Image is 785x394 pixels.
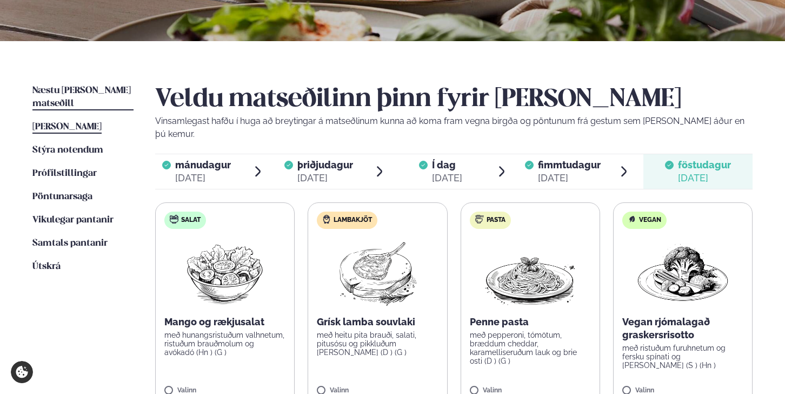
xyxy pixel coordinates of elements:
[175,172,231,185] div: [DATE]
[32,121,102,134] a: [PERSON_NAME]
[177,238,273,307] img: Salad.png
[622,344,743,370] p: með ristuðum furuhnetum og fersku spínati og [PERSON_NAME] (S ) (Hn )
[155,115,753,141] p: Vinsamlegast hafðu í huga að breytingar á matseðlinum kunna að koma fram vegna birgða og pöntunum...
[155,84,753,115] h2: Veldu matseðilinn þinn fyrir [PERSON_NAME]
[678,172,731,185] div: [DATE]
[330,238,425,307] img: Lamb-Meat.png
[164,316,285,329] p: Mango og rækjusalat
[164,331,285,357] p: með hunangsristuðum valhnetum, ristuðum brauðmolum og avókadó (Hn ) (G )
[538,159,601,170] span: fimmtudagur
[470,331,591,365] p: með pepperoni, tómötum, bræddum cheddar, karamelliseruðum lauk og brie osti (D ) (G )
[11,361,33,383] a: Cookie settings
[32,215,114,225] span: Vikulegar pantanir
[322,215,331,224] img: Lamb.svg
[334,216,372,225] span: Lambakjöt
[32,260,61,273] a: Útskrá
[475,215,484,224] img: pasta.svg
[487,216,505,225] span: Pasta
[635,238,730,307] img: Vegan.png
[622,316,743,342] p: Vegan rjómalagað graskersrisotto
[639,216,661,225] span: Vegan
[297,172,353,185] div: [DATE]
[483,238,578,307] img: Spagetti.png
[317,316,438,329] p: Grísk lamba souvlaki
[432,159,462,172] span: Í dag
[32,167,97,180] a: Prófílstillingar
[317,331,438,357] p: með heitu pita brauði, salati, pitusósu og pikkluðum [PERSON_NAME] (D ) (G )
[470,316,591,329] p: Penne pasta
[32,214,114,227] a: Vikulegar pantanir
[32,262,61,271] span: Útskrá
[538,172,601,185] div: [DATE]
[170,215,178,224] img: salad.svg
[678,159,731,170] span: föstudagur
[32,237,108,250] a: Samtals pantanir
[432,172,462,185] div: [DATE]
[32,144,103,157] a: Stýra notendum
[32,169,97,178] span: Prófílstillingar
[32,239,108,248] span: Samtals pantanir
[32,122,102,132] span: [PERSON_NAME]
[32,84,134,110] a: Næstu [PERSON_NAME] matseðill
[628,215,636,224] img: Vegan.svg
[32,192,92,201] span: Pöntunarsaga
[32,86,131,108] span: Næstu [PERSON_NAME] matseðill
[297,159,353,170] span: þriðjudagur
[32,191,92,203] a: Pöntunarsaga
[32,146,103,155] span: Stýra notendum
[175,159,231,170] span: mánudagur
[181,216,201,225] span: Salat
